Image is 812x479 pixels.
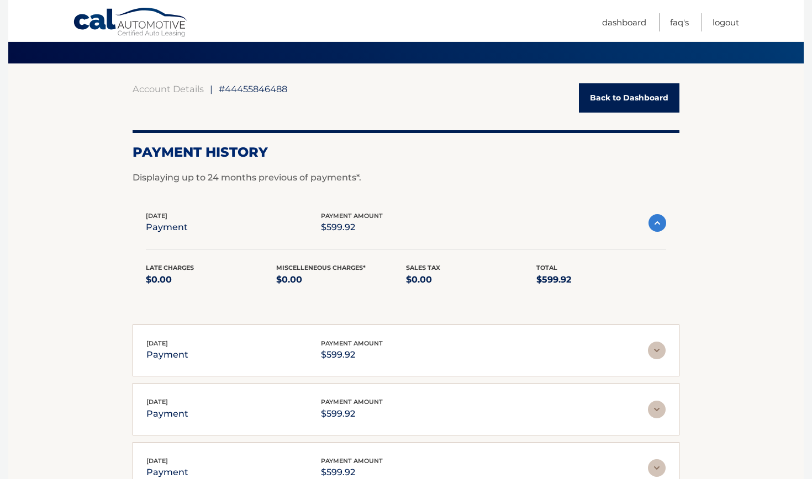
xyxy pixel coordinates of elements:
a: Account Details [133,83,204,94]
p: $0.00 [406,272,536,288]
span: payment amount [321,212,383,220]
p: Displaying up to 24 months previous of payments*. [133,171,679,184]
span: payment amount [321,339,383,347]
span: payment amount [321,398,383,406]
p: $599.92 [321,220,383,235]
p: payment [146,406,188,422]
span: Miscelleneous Charges* [276,264,366,272]
span: [DATE] [146,339,168,347]
span: Total [536,264,557,272]
span: [DATE] [146,457,168,465]
span: #44455846488 [219,83,287,94]
a: Logout [713,13,739,31]
a: FAQ's [670,13,689,31]
img: accordion-rest.svg [648,459,666,477]
a: Dashboard [602,13,646,31]
p: $0.00 [146,272,276,288]
img: accordion-rest.svg [648,401,666,418]
span: [DATE] [146,398,168,406]
h2: Payment History [133,144,679,161]
span: Late Charges [146,264,194,272]
span: [DATE] [146,212,167,220]
p: payment [146,220,188,235]
span: Sales Tax [406,264,440,272]
p: $0.00 [276,272,407,288]
a: Cal Automotive [73,7,189,39]
span: | [210,83,213,94]
p: $599.92 [321,347,383,363]
p: payment [146,347,188,363]
a: Back to Dashboard [579,83,679,113]
img: accordion-rest.svg [648,342,666,359]
p: $599.92 [321,406,383,422]
p: $599.92 [536,272,667,288]
img: accordion-active.svg [648,214,666,232]
span: payment amount [321,457,383,465]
